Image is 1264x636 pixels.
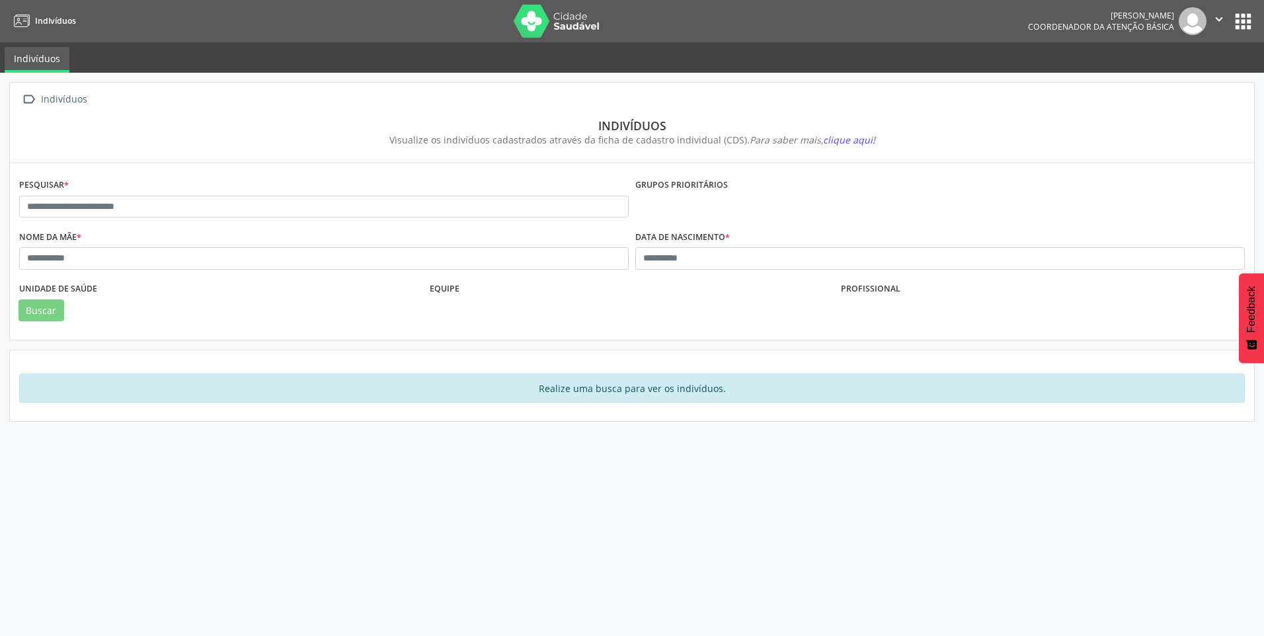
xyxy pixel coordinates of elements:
label: Grupos prioritários [635,175,728,196]
label: Data de nascimento [635,227,730,247]
button: Buscar [19,299,64,322]
a:  Indivíduos [19,90,89,109]
div: Indivíduos [28,118,1236,133]
a: Indivíduos [9,10,76,32]
div: Indivíduos [38,90,89,109]
i: Para saber mais, [750,134,875,146]
label: Unidade de saúde [19,279,97,299]
div: Visualize os indivíduos cadastrados através da ficha de cadastro individual (CDS). [28,133,1236,147]
label: Nome da mãe [19,227,81,247]
span: Indivíduos [35,15,76,26]
span: Feedback [1245,286,1257,333]
i:  [19,90,38,109]
span: clique aqui! [823,134,875,146]
label: Profissional [841,279,900,299]
span: Coordenador da Atenção Básica [1028,21,1174,32]
img: img [1179,7,1206,35]
button:  [1206,7,1232,35]
label: Equipe [430,279,459,299]
div: [PERSON_NAME] [1028,10,1174,21]
button: Feedback - Mostrar pesquisa [1239,273,1264,363]
button: apps [1232,10,1255,33]
a: Indivíduos [5,47,69,73]
i:  [1212,12,1226,26]
div: Realize uma busca para ver os indivíduos. [19,374,1245,403]
label: Pesquisar [19,175,69,196]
